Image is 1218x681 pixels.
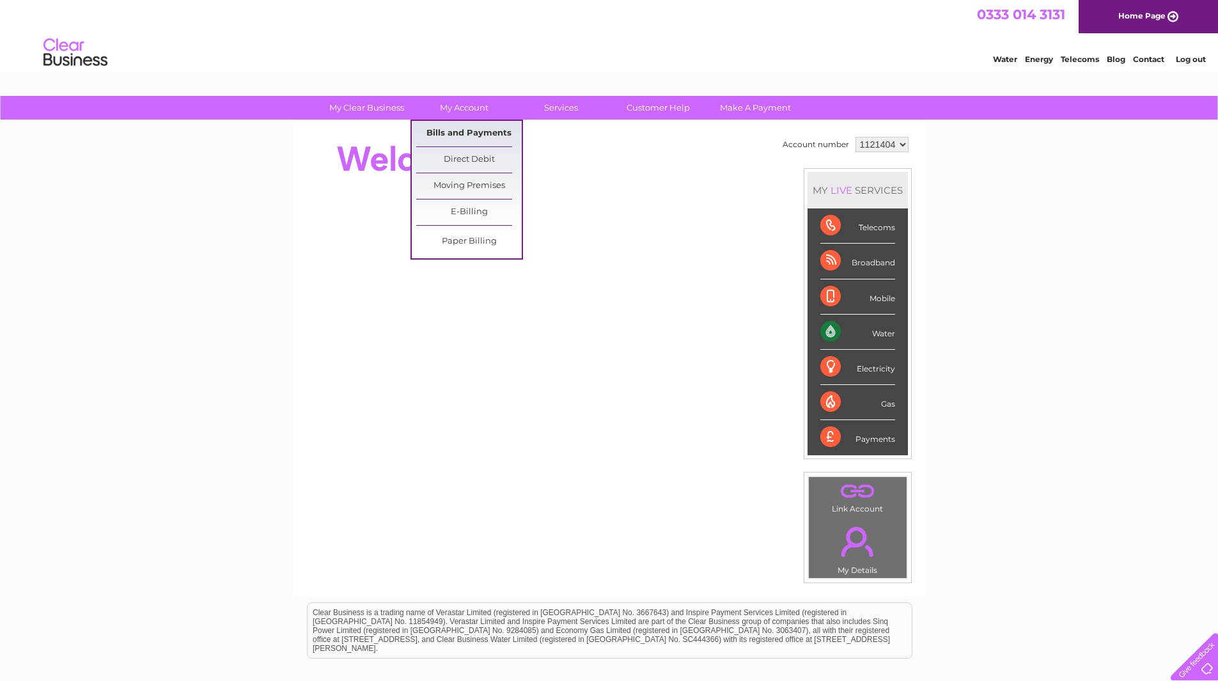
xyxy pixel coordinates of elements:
[993,54,1017,64] a: Water
[820,385,895,420] div: Gas
[1061,54,1099,64] a: Telecoms
[820,208,895,244] div: Telecoms
[1107,54,1125,64] a: Blog
[820,315,895,350] div: Water
[416,200,522,225] a: E-Billing
[416,121,522,146] a: Bills and Payments
[703,96,808,120] a: Make A Payment
[812,519,903,564] a: .
[828,184,855,196] div: LIVE
[508,96,614,120] a: Services
[308,7,912,62] div: Clear Business is a trading name of Verastar Limited (registered in [GEOGRAPHIC_DATA] No. 3667643...
[1025,54,1053,64] a: Energy
[820,244,895,279] div: Broadband
[43,33,108,72] img: logo.png
[314,96,419,120] a: My Clear Business
[1176,54,1206,64] a: Log out
[605,96,711,120] a: Customer Help
[416,229,522,254] a: Paper Billing
[820,420,895,455] div: Payments
[812,480,903,503] a: .
[820,350,895,385] div: Electricity
[1133,54,1164,64] a: Contact
[779,134,852,155] td: Account number
[416,147,522,173] a: Direct Debit
[808,476,907,517] td: Link Account
[977,6,1065,22] a: 0333 014 3131
[820,279,895,315] div: Mobile
[416,173,522,199] a: Moving Premises
[808,516,907,579] td: My Details
[411,96,517,120] a: My Account
[808,172,908,208] div: MY SERVICES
